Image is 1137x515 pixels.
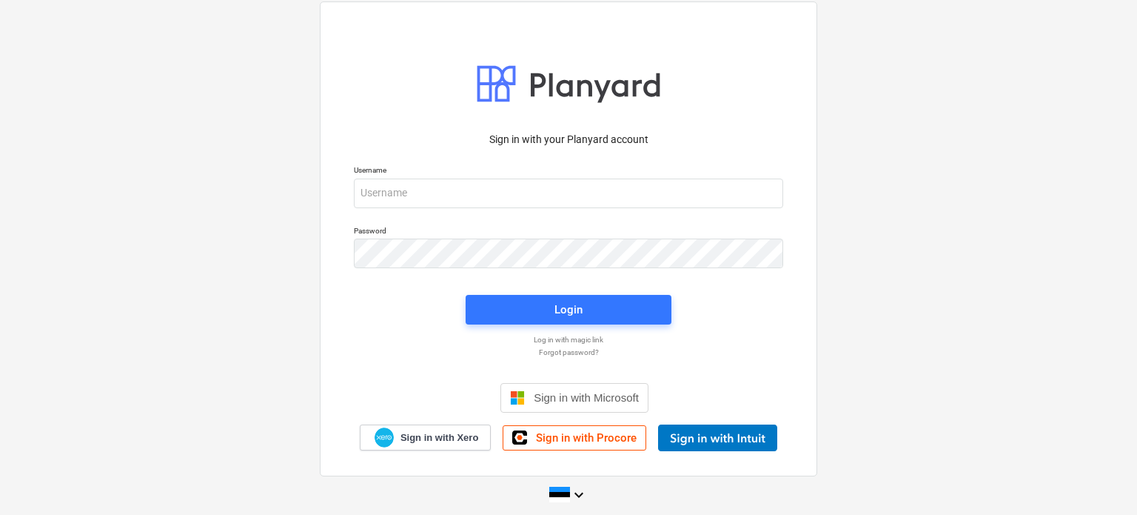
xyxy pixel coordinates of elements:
[375,428,394,448] img: Xero logo
[466,295,671,325] button: Login
[354,132,783,147] p: Sign in with your Planyard account
[346,335,791,345] a: Log in with magic link
[570,486,588,504] i: keyboard_arrow_down
[534,391,639,404] span: Sign in with Microsoft
[354,179,783,208] input: Username
[354,165,783,178] p: Username
[354,226,783,239] p: Password
[400,431,478,445] span: Sign in with Xero
[554,300,583,319] div: Login
[360,425,492,451] a: Sign in with Xero
[503,425,646,451] a: Sign in with Procore
[536,431,637,445] span: Sign in with Procore
[346,348,791,357] a: Forgot password?
[510,391,525,405] img: Microsoft logo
